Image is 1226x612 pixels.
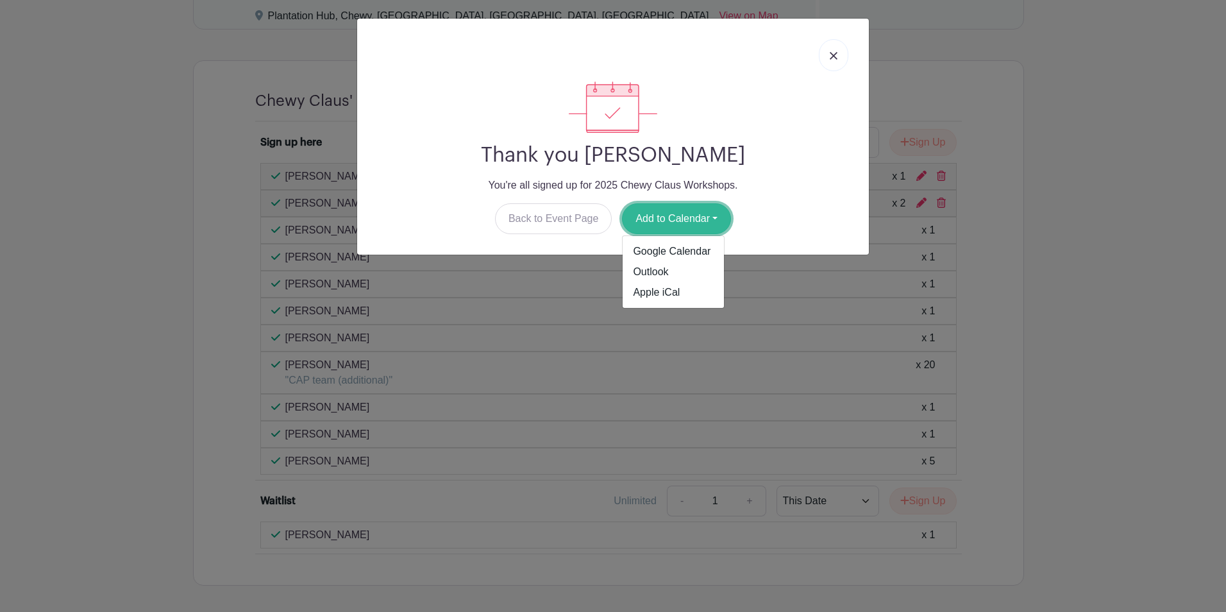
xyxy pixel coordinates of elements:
[367,178,859,193] p: You're all signed up for 2025 Chewy Claus Workshops.
[830,52,837,60] img: close_button-5f87c8562297e5c2d7936805f587ecaba9071eb48480494691a3f1689db116b3.svg
[367,143,859,167] h2: Thank you [PERSON_NAME]
[495,203,612,234] a: Back to Event Page
[623,282,724,303] a: Apple iCal
[569,81,657,133] img: signup_complete-c468d5dda3e2740ee63a24cb0ba0d3ce5d8a4ecd24259e683200fb1569d990c8.svg
[623,241,724,262] a: Google Calendar
[623,262,724,282] a: Outlook
[622,203,731,234] button: Add to Calendar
